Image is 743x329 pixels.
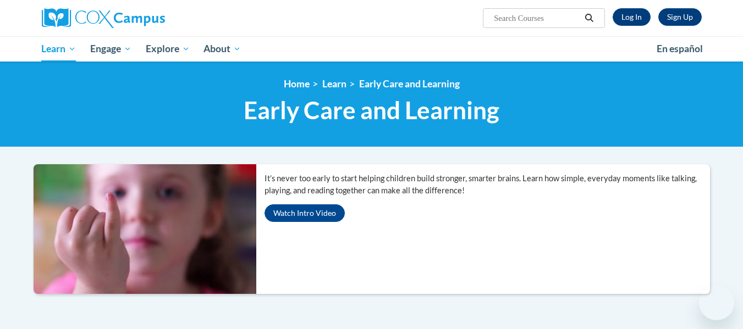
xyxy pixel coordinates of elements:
div: Main menu [25,36,718,62]
span: En español [657,43,703,54]
a: Learn [322,78,346,90]
span: Explore [146,42,190,55]
span: Learn [41,42,76,55]
a: Explore [139,36,197,62]
span: Engage [90,42,131,55]
a: Register [658,8,702,26]
a: About [196,36,248,62]
span: Early Care and Learning [244,96,499,125]
p: It’s never too early to start helping children build stronger, smarter brains. Learn how simple, ... [265,172,710,197]
button: Watch Intro Video [265,204,345,222]
button: Search [581,12,597,25]
a: En español [650,37,710,60]
iframe: Button to launch messaging window [699,285,734,320]
a: Learn [35,36,84,62]
span: About [203,42,241,55]
input: Search Courses [493,12,581,25]
a: Home [284,78,310,90]
img: Cox Campus [42,8,165,28]
a: Early Care and Learning [359,78,460,90]
a: Log In [613,8,651,26]
a: Cox Campus [42,8,251,28]
a: Engage [83,36,139,62]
